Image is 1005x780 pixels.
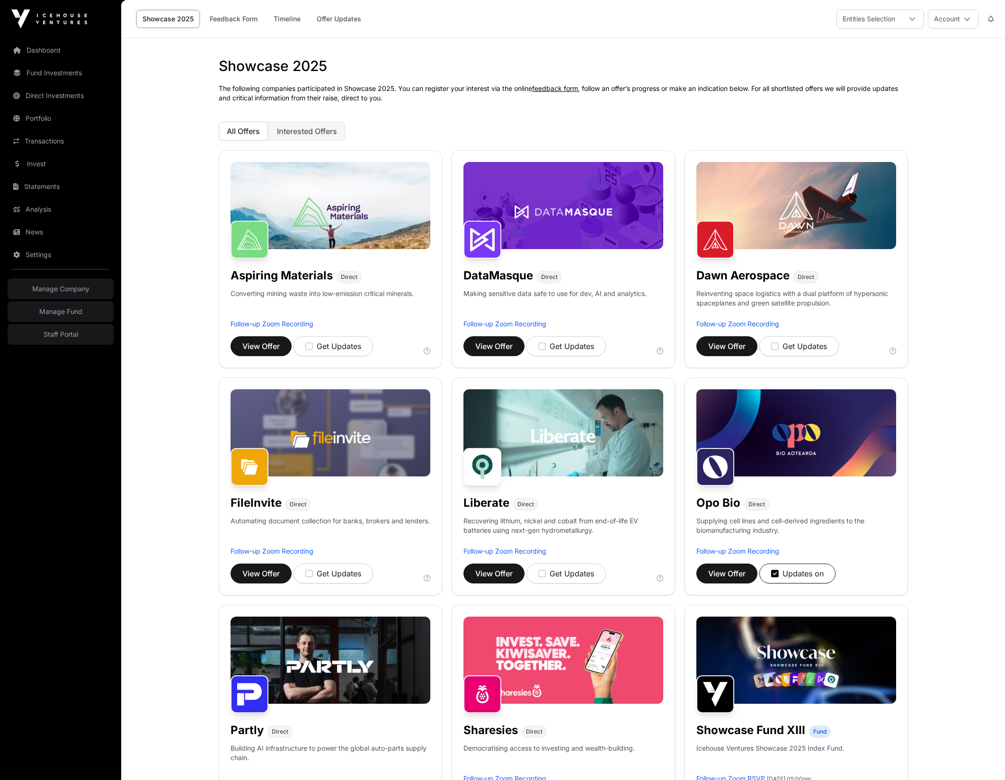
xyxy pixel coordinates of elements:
[8,153,114,174] a: Invest
[748,501,765,508] span: Direct
[463,336,525,356] button: View Offer
[8,108,114,129] a: Portfolio
[305,568,361,579] div: Get Updates
[227,126,260,136] span: All Offers
[463,675,501,713] img: Sharesies
[8,278,114,299] a: Manage Company
[8,131,114,152] a: Transactions
[696,723,805,738] h1: Showcase Fund XIII
[8,222,114,242] a: News
[696,289,896,319] p: Reinventing space logistics with a dual platform of hypersonic spaceplanes and green satellite pr...
[526,728,543,735] span: Direct
[696,564,757,583] button: View Offer
[231,268,333,283] h1: Aspiring Materials
[475,341,513,352] span: View Offer
[11,9,87,28] img: Icehouse Ventures Logo
[269,122,345,141] button: Interested Offers
[231,162,430,249] img: Aspiring-Banner.jpg
[231,744,430,774] p: Building AI infrastructure to power the global auto-parts supply chain.
[463,564,525,583] button: View Offer
[242,568,280,579] span: View Offer
[136,10,200,28] a: Showcase 2025
[696,221,734,259] img: Dawn Aerospace
[219,122,268,141] button: All Offers
[231,289,414,319] p: Converting mining waste into low-emission critical minerals.
[231,336,292,356] button: View Offer
[696,617,896,704] img: Showcase-Fund-Banner-1.jpg
[341,273,357,281] span: Direct
[231,516,430,547] p: Automating document collection for banks, brokers and lenders.
[231,617,430,704] img: Partly-Banner.jpg
[837,10,901,28] div: Entities Selection
[463,744,635,774] p: Democratising access to investing and wealth-building.
[463,162,663,249] img: DataMasque-Banner.jpg
[526,564,606,583] button: Get Updates
[293,564,373,583] button: Get Updates
[759,564,836,583] button: Updates on
[696,675,734,713] img: Showcase Fund XIII
[8,199,114,220] a: Analysis
[463,617,663,704] img: Sharesies-Banner.jpg
[305,341,361,352] div: Get Updates
[463,289,647,319] p: Making sensitive data safe to use for dev, AI and analytics.
[293,336,373,356] button: Get Updates
[708,568,746,579] span: View Offer
[8,63,114,83] a: Fund Investments
[8,176,114,197] a: Statements
[463,320,546,328] a: Follow-up Zoom Recording
[231,675,268,713] img: Partly
[696,336,757,356] button: View Offer
[231,320,313,328] a: Follow-up Zoom Recording
[532,84,578,92] a: feedback form
[696,495,740,511] h1: Opo Bio
[463,221,501,259] img: DataMasque
[8,301,114,322] a: Manage Fund
[696,268,790,283] h1: Dawn Aerospace
[928,9,978,28] button: Account
[219,84,908,103] p: The following companies participated in Showcase 2025. You can register your interest via the onl...
[231,389,430,476] img: File-Invite-Banner.jpg
[759,336,839,356] button: Get Updates
[311,10,367,28] a: Offer Updates
[231,564,292,583] button: View Offer
[231,547,313,555] a: Follow-up Zoom Recording
[771,341,827,352] div: Get Updates
[696,389,896,476] img: Opo-Bio-Banner.jpg
[204,10,264,28] a: Feedback Form
[538,341,594,352] div: Get Updates
[463,547,546,555] a: Follow-up Zoom Recording
[475,568,513,579] span: View Offer
[463,495,509,511] h1: Liberate
[8,324,114,345] a: Staff Portal
[219,57,908,74] h1: Showcase 2025
[696,744,845,753] p: Icehouse Ventures Showcase 2025 Index Fund.
[8,85,114,106] a: Direct Investments
[463,448,501,486] img: Liberate
[463,268,533,283] h1: DataMasque
[231,448,268,486] img: FileInvite
[696,547,779,555] a: Follow-up Zoom Recording
[696,448,734,486] img: Opo Bio
[231,495,282,511] h1: FileInvite
[231,723,264,738] h1: Partly
[8,40,114,61] a: Dashboard
[463,389,663,476] img: Liberate-Banner.jpg
[708,341,746,352] span: View Offer
[813,728,827,735] span: Fund
[771,568,824,579] div: Updates on
[541,273,558,281] span: Direct
[231,221,268,259] img: Aspiring Materials
[272,728,288,735] span: Direct
[290,501,306,508] span: Direct
[8,244,114,265] a: Settings
[696,162,896,249] img: Dawn-Banner.jpg
[517,501,534,508] span: Direct
[277,126,337,136] span: Interested Offers
[798,273,814,281] span: Direct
